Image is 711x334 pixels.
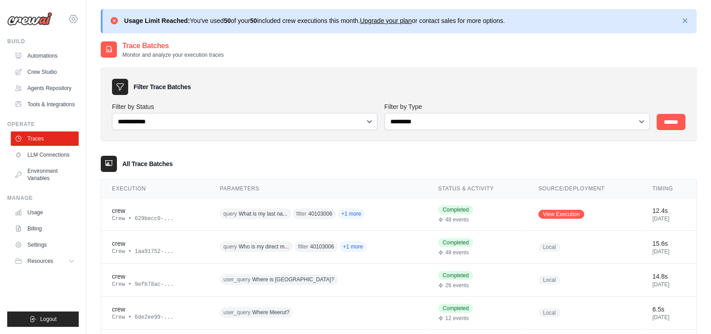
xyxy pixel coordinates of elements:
div: user_query: Where Meerut? [220,306,393,320]
span: Local [538,275,560,284]
span: Completed [438,205,473,214]
a: Automations [11,49,79,63]
span: Logout [40,316,57,323]
div: 15.6s [653,239,685,248]
a: Crew Studio [11,65,79,79]
tr: View details for crew execution [101,198,696,230]
span: What is my last na... [239,210,287,217]
span: user_query [224,309,250,316]
span: 12 events [445,315,469,322]
span: Who is my direct m... [239,243,289,250]
div: query: What is my last name?, filter: 40103006, entities: global_id [220,207,393,221]
th: Execution [101,180,209,198]
label: Filter by Type [385,102,650,111]
span: Completed [438,304,473,313]
div: 6.5s [653,305,685,314]
p: You've used of your included crew executions this month. or contact sales for more options. [124,16,505,25]
th: Status & Activity [427,180,528,198]
span: query [224,210,237,217]
div: Crew • 9efb78ac-... [112,281,198,288]
div: Crew • 6de2ee99-... [112,314,198,321]
img: Logo [7,12,52,26]
div: query: Who is my direct manager?, filter: 40103006, entities: global_id [220,240,393,254]
a: Environment Variables [11,164,79,185]
span: 48 events [445,249,469,256]
a: Tools & Integrations [11,97,79,112]
span: Where Meerut? [252,309,290,316]
div: crew [112,239,198,248]
div: Crew • 629becc0-... [112,215,198,222]
span: 40103006 [308,210,332,217]
div: user_query: Where is Campinas? [220,273,393,287]
h2: Trace Batches [122,41,224,51]
h3: Filter Trace Batches [134,82,191,91]
div: 14.8s [653,272,685,281]
div: Build [7,38,79,45]
a: Settings [11,238,79,252]
span: Where is [GEOGRAPHIC_DATA]? [252,276,334,283]
a: Usage [11,205,79,220]
div: Operate [7,121,79,128]
button: Logout [7,311,79,327]
div: [DATE] [653,314,685,321]
span: Local [538,308,560,317]
h3: All Trace Batches [122,159,173,168]
div: crew [112,305,198,314]
span: Local [538,243,560,252]
p: Monitor and analyze your execution traces [122,51,224,59]
tr: View details for crew execution [101,296,696,329]
span: filter [296,210,307,217]
span: query [224,243,237,250]
a: Billing [11,221,79,236]
div: Manage [7,194,79,202]
span: Completed [438,271,473,280]
span: filter [298,243,309,250]
a: Traces [11,131,79,146]
th: Source/Deployment [528,180,642,198]
th: Parameters [209,180,428,198]
div: 12.4s [653,206,685,215]
a: Upgrade your plan [360,17,411,24]
th: Timing [642,180,696,198]
span: +1 more [340,241,367,252]
strong: Usage Limit Reached: [124,17,190,24]
span: 26 events [445,282,469,289]
a: View Execution [538,210,584,219]
label: Filter by Status [112,102,377,111]
a: Agents Repository [11,81,79,95]
tr: View details for crew execution [101,230,696,263]
div: [DATE] [653,281,685,288]
div: Crew • 1aa91752-... [112,248,198,255]
span: Resources [27,257,53,265]
span: 48 events [445,216,469,223]
span: 40103006 [310,243,334,250]
div: crew [112,206,198,215]
button: Resources [11,254,79,268]
tr: View details for crew execution [101,263,696,296]
span: Completed [438,238,473,247]
div: [DATE] [653,248,685,255]
span: user_query [224,276,250,283]
div: [DATE] [653,215,685,222]
div: crew [112,272,198,281]
span: +1 more [338,208,365,219]
strong: 50 [224,17,231,24]
a: LLM Connections [11,148,79,162]
strong: 50 [250,17,257,24]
